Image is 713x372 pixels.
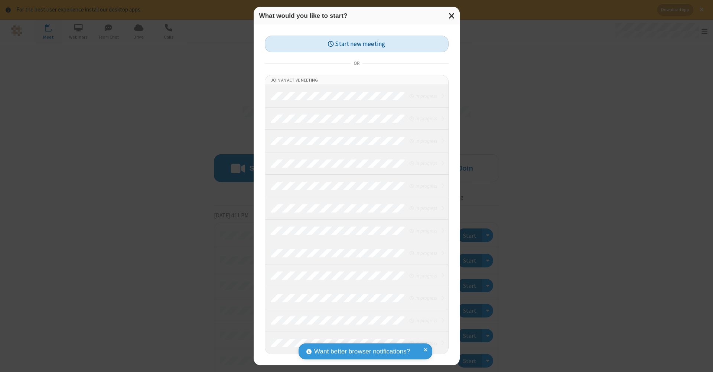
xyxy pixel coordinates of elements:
em: in progress [410,250,437,257]
em: in progress [410,182,437,190]
em: in progress [410,115,437,122]
li: Join an active meeting [265,75,448,85]
span: Want better browser notifications? [314,347,410,356]
em: in progress [410,339,437,346]
em: in progress [410,272,437,279]
button: Start new meeting [265,36,449,52]
em: in progress [410,294,437,302]
em: in progress [410,93,437,100]
em: in progress [410,205,437,212]
em: in progress [410,317,437,324]
em: in progress [410,227,437,234]
button: Close modal [444,7,460,25]
em: in progress [410,160,437,167]
span: or [351,59,362,69]
em: in progress [410,138,437,145]
h3: What would you like to start? [259,12,454,19]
